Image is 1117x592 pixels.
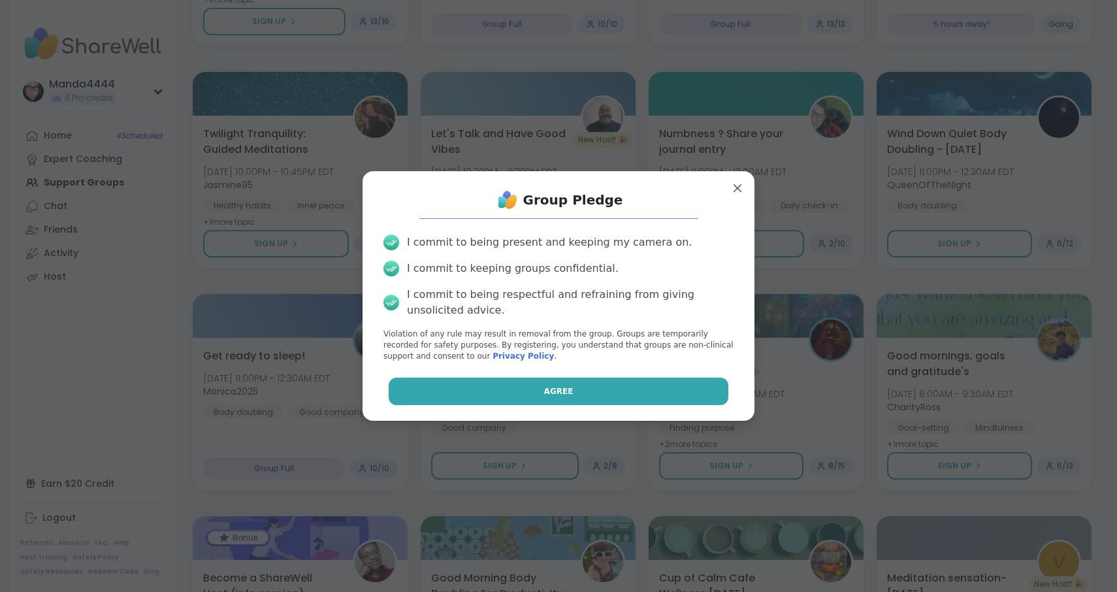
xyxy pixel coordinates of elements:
img: ShareWell Logo [494,187,521,213]
div: I commit to keeping groups confidential. [407,261,619,276]
h1: Group Pledge [523,191,623,209]
span: Agree [544,386,574,397]
button: Agree [389,378,729,405]
p: Violation of any rule may result in removal from the group. Groups are temporarily recorded for s... [383,329,734,361]
div: I commit to being respectful and refraining from giving unsolicited advice. [407,287,734,318]
div: I commit to being present and keeping my camera on. [407,235,692,250]
a: Privacy Policy [493,352,554,361]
